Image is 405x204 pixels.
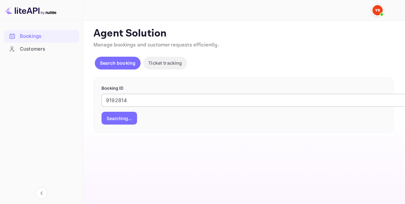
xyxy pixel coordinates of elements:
button: Collapse navigation [36,187,47,199]
div: Bookings [4,30,79,43]
a: Customers [4,43,79,55]
div: Customers [20,45,76,53]
img: Yandex Support [372,5,383,15]
p: Ticket tracking [148,60,182,66]
a: Bookings [4,30,79,42]
p: Search booking [100,60,135,66]
p: Booking ID [101,85,385,92]
span: Manage bookings and customer requests efficiently. [93,42,219,48]
button: Searching... [101,112,137,125]
div: Bookings [20,33,76,40]
p: Agent Solution [93,27,393,40]
img: LiteAPI logo [5,5,56,15]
